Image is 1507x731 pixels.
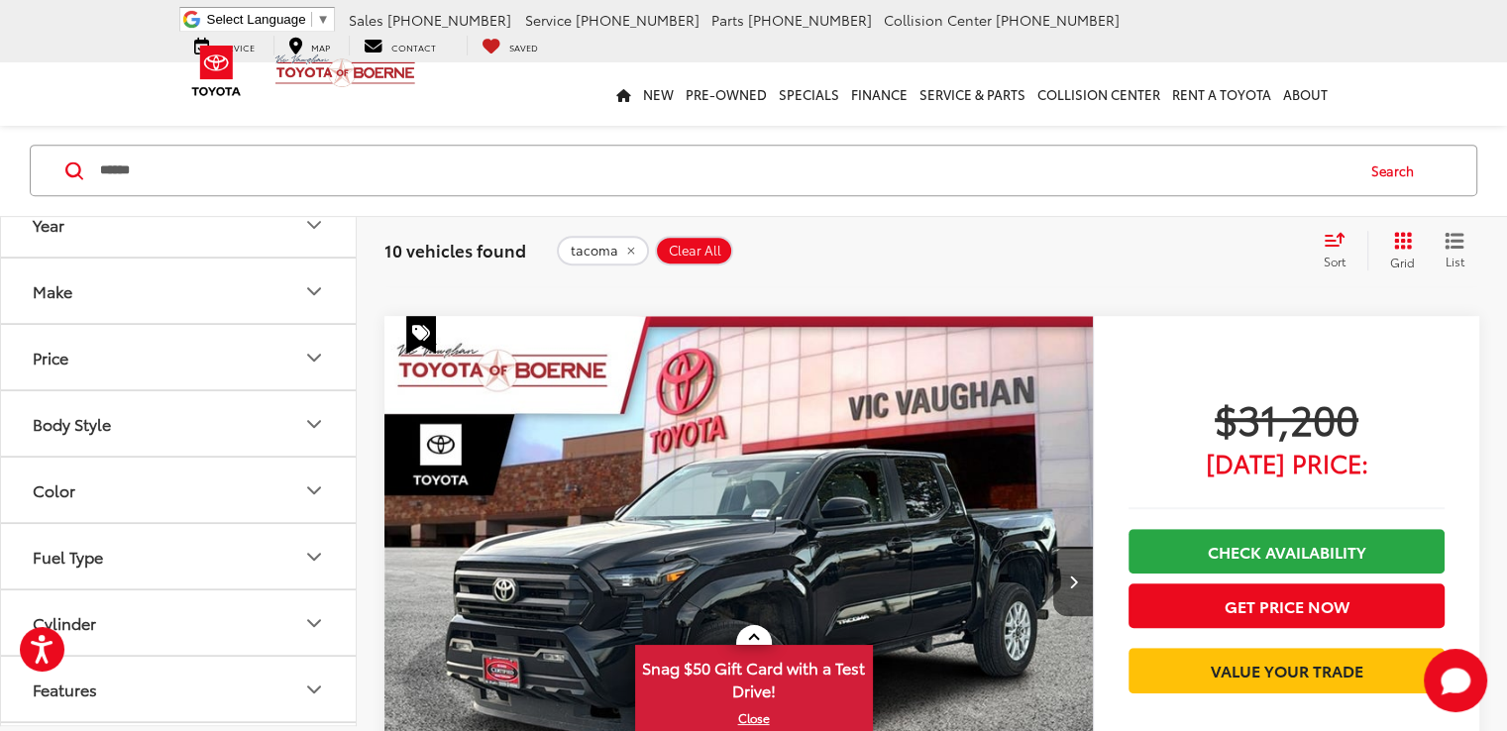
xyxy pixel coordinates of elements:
[1,590,358,655] button: CylinderCylinder
[33,679,97,698] div: Features
[98,147,1352,194] input: Search by Make, Model, or Keyword
[1445,253,1464,269] span: List
[33,480,75,499] div: Color
[1129,583,1445,628] button: Get Price Now
[387,10,511,30] span: [PHONE_NUMBER]
[302,611,326,635] div: Cylinder
[1352,146,1443,195] button: Search
[1,192,358,257] button: YearYear
[1129,648,1445,692] a: Value Your Trade
[1129,453,1445,472] span: [DATE] Price:
[680,62,773,126] a: Pre-Owned
[1390,254,1415,270] span: Grid
[302,545,326,569] div: Fuel Type
[637,647,871,707] span: Snag $50 Gift Card with a Test Drive!
[274,53,416,88] img: Vic Vaughan Toyota of Boerne
[1053,547,1093,616] button: Next image
[1314,231,1367,270] button: Select sort value
[1424,649,1487,712] button: Toggle Chat Window
[1424,649,1487,712] svg: Start Chat
[302,412,326,436] div: Body Style
[207,12,330,27] a: Select Language​
[996,10,1120,30] span: [PHONE_NUMBER]
[1,657,358,721] button: FeaturesFeatures
[302,678,326,701] div: Features
[669,244,721,260] span: Clear All
[557,236,649,265] button: remove tacoma
[637,62,680,126] a: New
[302,279,326,303] div: Make
[773,62,845,126] a: Specials
[845,62,914,126] a: Finance
[1129,529,1445,574] a: Check Availability
[302,478,326,502] div: Color
[467,36,553,55] a: My Saved Vehicles
[349,36,451,55] a: Contact
[509,41,538,53] span: Saved
[1324,253,1346,269] span: Sort
[914,62,1031,126] a: Service & Parts: Opens in a new tab
[207,12,306,27] span: Select Language
[1,325,358,389] button: PricePrice
[317,12,330,27] span: ▼
[406,316,436,354] span: Special
[655,236,733,265] button: Clear All
[349,10,383,30] span: Sales
[302,346,326,369] div: Price
[302,213,326,237] div: Year
[273,36,345,55] a: Map
[33,215,64,234] div: Year
[576,10,700,30] span: [PHONE_NUMBER]
[1,524,358,588] button: Fuel TypeFuel Type
[1430,231,1479,270] button: List View
[179,39,254,103] img: Toyota
[748,10,872,30] span: [PHONE_NUMBER]
[1031,62,1166,126] a: Collision Center
[1129,393,1445,443] span: $31,200
[1367,231,1430,270] button: Grid View
[711,10,744,30] span: Parts
[610,62,637,126] a: Home
[33,414,111,433] div: Body Style
[1,458,358,522] button: ColorColor
[384,238,526,261] span: 10 vehicles found
[1,259,358,323] button: MakeMake
[33,613,96,632] div: Cylinder
[311,12,312,27] span: ​
[884,10,992,30] span: Collision Center
[33,281,72,300] div: Make
[33,348,68,366] div: Price
[1277,62,1334,126] a: About
[179,36,269,55] a: Service
[1,391,358,456] button: Body StyleBody Style
[525,10,572,30] span: Service
[571,244,618,260] span: tacoma
[33,547,103,566] div: Fuel Type
[1166,62,1277,126] a: Rent a Toyota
